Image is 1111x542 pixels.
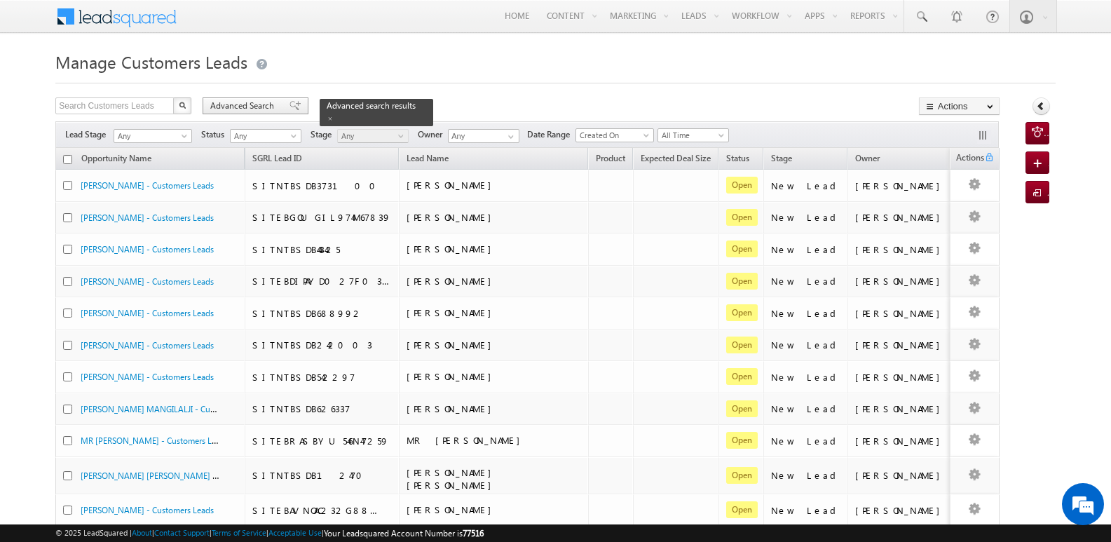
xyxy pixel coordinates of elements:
div: [PERSON_NAME] [855,243,947,256]
div: SITNTBSDB542297 [252,371,393,384]
input: Check all records [63,155,72,164]
a: [PERSON_NAME] MANGILALJI - Customers Leads [81,402,262,414]
a: Terms of Service [212,528,266,537]
span: Owner [855,153,880,163]
div: [PERSON_NAME] [855,211,947,224]
span: Open [726,400,758,417]
span: Any [114,130,187,142]
a: [PERSON_NAME] - Customers Leads [81,276,214,287]
span: Expected Deal Size [641,153,711,163]
a: SGRL Lead ID [245,151,309,169]
a: Opportunity Name [74,151,158,169]
a: Created On [575,128,654,142]
a: Any [114,129,192,143]
a: [PERSON_NAME] - Customers Leads [81,340,214,351]
span: Advanced Search [210,100,278,112]
div: SITNTBSDB12470 [252,469,393,482]
span: All Time [658,129,725,142]
div: [PERSON_NAME] [855,339,947,351]
span: Stage [771,153,792,163]
a: Any [230,129,301,143]
span: [PERSON_NAME] [407,370,498,382]
span: Advanced search results [327,100,416,111]
span: Manage Customers Leads [55,50,247,73]
span: Open [726,209,758,226]
a: [PERSON_NAME] - Customers Leads [81,505,214,515]
div: SITEBAVNOAC232G88108 [252,504,393,517]
a: Any [337,129,409,143]
a: Acceptable Use [268,528,322,537]
div: New Lead [771,371,841,384]
a: [PERSON_NAME] - Customers Leads [81,244,214,255]
a: Stage [764,151,799,169]
span: Product [596,153,625,163]
span: Open [726,337,758,353]
a: Expected Deal Size [634,151,718,169]
span: Your Leadsquared Account Number is [324,528,484,538]
div: SITEBRASBYU546N47259 [252,435,393,447]
span: MR [PERSON_NAME] [407,434,527,446]
span: Created On [576,129,649,142]
div: New Lead [771,435,841,447]
span: Lead Name [400,151,456,169]
a: Show All Items [500,130,518,144]
a: [PERSON_NAME] - Customers Leads [81,212,214,223]
div: New Lead [771,307,841,320]
div: SITEBDIPAYD027F03205 [252,275,393,287]
div: SITNTBSDB242003 [252,339,393,351]
div: SITNTBSDB443425 [252,243,393,256]
div: New Lead [771,275,841,287]
div: SITNTBSDB373100 [252,179,393,192]
div: SITEBGOUGIL974M67839 [252,211,393,224]
div: [PERSON_NAME] [855,371,947,384]
span: Status [201,128,230,141]
span: [PERSON_NAME] [407,275,498,287]
span: Open [726,432,758,449]
span: Open [726,467,758,484]
span: Actions [950,150,984,168]
div: [PERSON_NAME] [855,402,947,415]
input: Type to Search [448,129,519,143]
a: [PERSON_NAME] - Customers Leads [81,372,214,382]
div: [PERSON_NAME] [855,307,947,320]
div: SITNTBSDB626337 [252,402,393,415]
div: [PERSON_NAME] [855,504,947,517]
a: All Time [657,128,729,142]
div: New Lead [771,243,841,256]
a: MR [PERSON_NAME] - Customers Leads [81,434,229,446]
span: Open [726,273,758,290]
span: [PERSON_NAME] [407,339,498,351]
span: © 2025 LeadSquared | | | | | [55,527,484,540]
span: [PERSON_NAME] [407,179,498,191]
span: Open [726,240,758,257]
span: Stage [311,128,337,141]
span: [PERSON_NAME] [407,402,498,414]
button: Actions [919,97,1000,115]
span: Any [231,130,297,142]
a: Contact Support [154,528,210,537]
div: New Lead [771,402,841,415]
span: [PERSON_NAME] [407,306,498,318]
img: Search [179,102,186,109]
span: SGRL Lead ID [252,153,302,163]
span: Lead Stage [65,128,111,141]
span: Open [726,368,758,385]
span: Open [726,177,758,194]
span: Opportunity Name [81,153,151,163]
div: New Lead [771,179,841,192]
a: [PERSON_NAME] - Customers Leads [81,180,214,191]
div: SITNTBSDB688992 [252,307,393,320]
div: New Lead [771,211,841,224]
a: Status [719,151,756,169]
a: About [132,528,152,537]
span: 77516 [463,528,484,538]
a: [PERSON_NAME] [PERSON_NAME] - Customers Leads [81,469,280,481]
div: New Lead [771,469,841,482]
span: Open [726,501,758,518]
a: [PERSON_NAME] - Customers Leads [81,308,214,318]
span: [PERSON_NAME] [PERSON_NAME] [407,466,498,491]
span: Owner [418,128,448,141]
div: [PERSON_NAME] [855,469,947,482]
div: [PERSON_NAME] [855,435,947,447]
span: Date Range [527,128,575,141]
